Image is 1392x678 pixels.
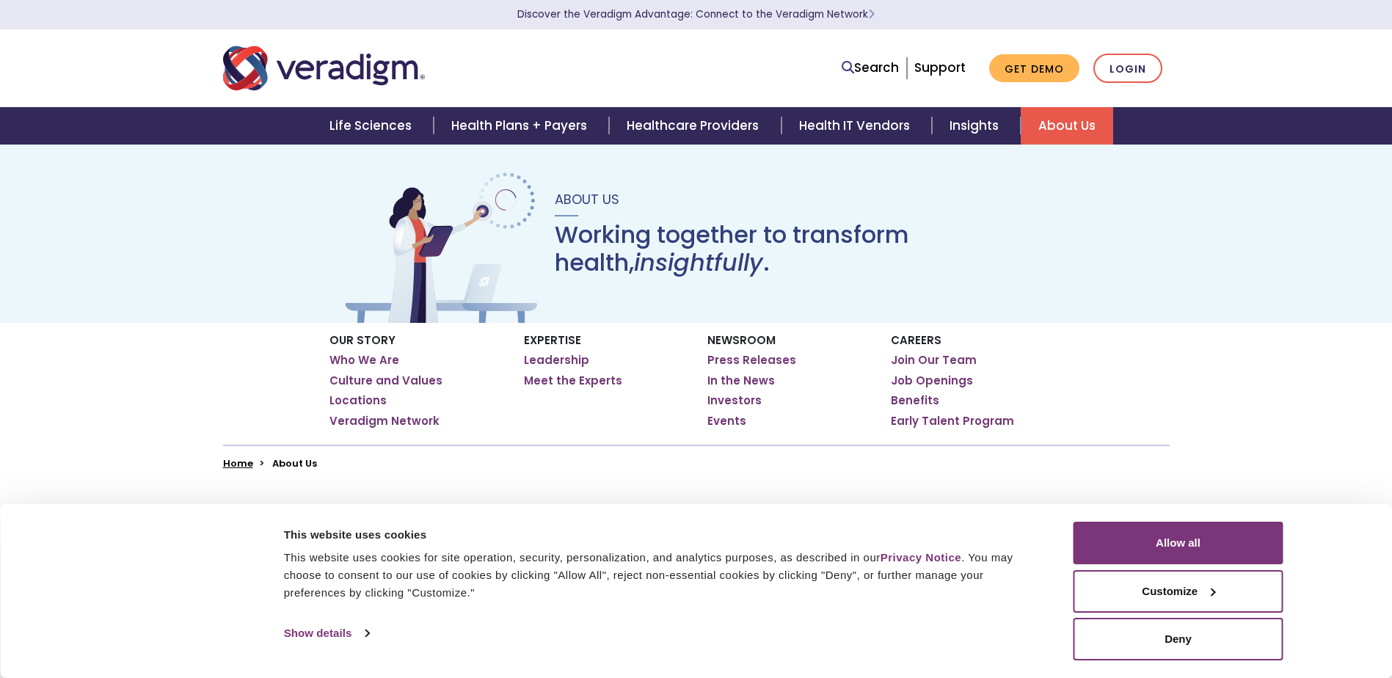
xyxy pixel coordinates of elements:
[223,44,425,92] img: Veradigm logo
[1074,570,1283,613] button: Customize
[707,353,796,368] a: Press Releases
[223,456,253,470] a: Home
[989,54,1079,83] a: Get Demo
[891,373,973,388] a: Job Openings
[891,414,1014,429] a: Early Talent Program
[781,107,932,145] a: Health IT Vendors
[707,373,775,388] a: In the News
[609,107,781,145] a: Healthcare Providers
[1074,618,1283,660] button: Deny
[868,7,875,21] span: Learn More
[329,353,399,368] a: Who We Are
[524,373,622,388] a: Meet the Experts
[932,107,1021,145] a: Insights
[517,7,875,21] a: Discover the Veradigm Advantage: Connect to the Veradigm NetworkLearn More
[555,190,619,208] span: About Us
[914,59,966,76] a: Support
[329,414,440,429] a: Veradigm Network
[1093,54,1162,84] a: Login
[555,221,1051,277] h1: Working together to transform health, .
[1021,107,1113,145] a: About Us
[312,107,434,145] a: Life Sciences
[634,246,763,279] em: insightfully
[434,107,609,145] a: Health Plans + Payers
[842,58,899,78] a: Search
[881,551,961,564] a: Privacy Notice
[329,373,442,388] a: Culture and Values
[284,622,369,644] a: Show details
[707,414,746,429] a: Events
[284,549,1041,602] div: This website uses cookies for site operation, security, personalization, and analytics purposes, ...
[329,393,387,408] a: Locations
[891,353,977,368] a: Join Our Team
[1074,522,1283,564] button: Allow all
[707,393,762,408] a: Investors
[891,393,939,408] a: Benefits
[284,526,1041,544] div: This website uses cookies
[524,353,589,368] a: Leadership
